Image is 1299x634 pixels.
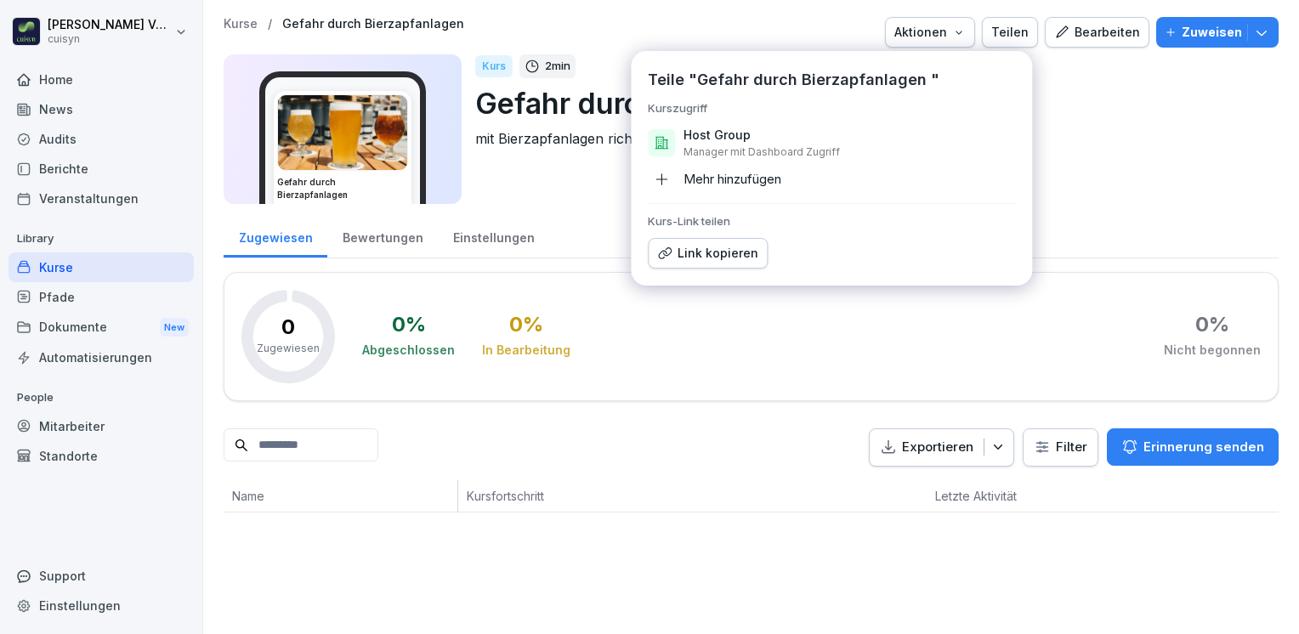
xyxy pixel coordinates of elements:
a: Einstellungen [438,214,549,258]
div: In Bearbeitung [482,342,570,359]
p: Name [232,487,449,505]
p: [PERSON_NAME] Völsch [48,18,172,32]
div: Mehr hinzufügen [648,166,781,193]
p: Erinnerung senden [1143,438,1264,456]
a: Standorte [9,441,194,471]
p: 2 min [545,58,570,75]
div: Bearbeiten [1054,23,1140,42]
a: Kurse [9,252,194,282]
a: Kurse [224,17,258,31]
p: mit Bierzapfanlagen richtig umzugehen [475,128,1265,149]
button: Mehr hinzufügen [641,166,1022,193]
div: Filter [1034,439,1087,456]
p: 0 [281,317,295,337]
div: Aktionen [894,23,966,42]
div: Dokumente [9,312,194,343]
h5: Kurszugriff [648,101,1015,115]
a: Audits [9,124,194,154]
p: Manager mit Dashboard Zugriff [684,145,840,159]
p: / [268,17,272,31]
p: Host Group [684,127,751,144]
button: Teilen [982,17,1038,48]
button: Filter [1024,429,1098,466]
p: Gefahr durch Bierzapfanlagen [475,82,1265,125]
a: Gefahr durch Bierzapfanlagen [282,17,464,31]
h5: Kurs-Link teilen [648,214,1015,228]
p: Zugewiesen [257,341,320,356]
div: 0 % [1195,314,1229,335]
p: Teile "Gefahr durch Bierzapfanlagen " [648,68,939,91]
button: Aktionen [885,17,975,48]
button: Link kopieren [648,238,768,269]
a: Automatisierungen [9,342,194,372]
a: Einstellungen [9,591,194,620]
a: Berichte [9,154,194,184]
p: Library [9,225,194,252]
button: Zuweisen [1156,17,1279,48]
a: Home [9,65,194,94]
button: Erinnerung senden [1107,428,1279,466]
p: cuisyn [48,33,172,45]
a: Pfade [9,282,194,312]
p: Exportieren [902,438,973,457]
div: New [160,318,189,337]
div: 0 % [509,314,543,335]
p: Kursfortschritt [467,487,743,505]
a: DokumenteNew [9,312,194,343]
img: qzbg82cgt8jq7fqwcdf1ej87.png [278,95,407,170]
a: Bewertungen [327,214,438,258]
div: Nicht begonnen [1164,342,1261,359]
a: Veranstaltungen [9,184,194,213]
button: Bearbeiten [1045,17,1149,48]
a: News [9,94,194,124]
button: Exportieren [869,428,1014,467]
a: Mitarbeiter [9,411,194,441]
p: Letzte Aktivität [935,487,1064,505]
div: Kurs [475,55,513,77]
div: 0 % [392,314,426,335]
div: Teilen [991,23,1029,42]
p: People [9,384,194,411]
p: Zuweisen [1182,23,1242,42]
div: Support [9,561,194,591]
div: Abgeschlossen [362,342,455,359]
div: Link kopieren [657,244,758,263]
h3: Gefahr durch Bierzapfanlagen [277,176,408,201]
a: Zugewiesen [224,214,327,258]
